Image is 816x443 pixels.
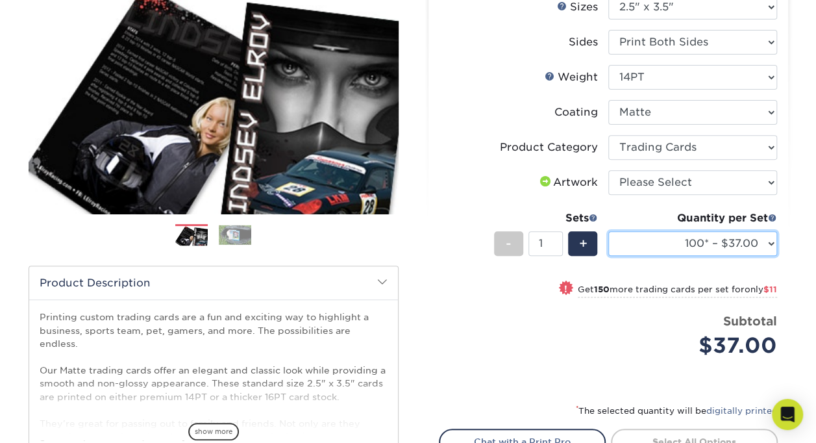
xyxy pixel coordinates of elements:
strong: 150 [594,285,610,294]
small: The selected quantity will be [576,406,778,416]
h2: Product Description [29,266,398,299]
a: digitally printed [706,406,778,416]
div: Artwork [538,175,598,190]
div: Sets [494,210,598,226]
div: Product Category [500,140,598,155]
div: Open Intercom Messenger [772,399,803,430]
span: only [745,285,777,294]
div: $37.00 [618,330,777,361]
div: Weight [545,70,598,85]
div: Coating [554,105,598,120]
span: + [578,234,587,253]
div: Quantity per Set [608,210,777,226]
img: Trading Cards 01 [175,225,208,247]
strong: Subtotal [723,314,777,328]
small: Get more trading cards per set for [578,285,777,297]
span: ! [564,282,567,296]
img: Trading Cards 02 [219,225,251,245]
div: Sides [569,34,598,50]
span: - [506,234,512,253]
span: $11 [763,285,777,294]
span: show more [188,423,239,440]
